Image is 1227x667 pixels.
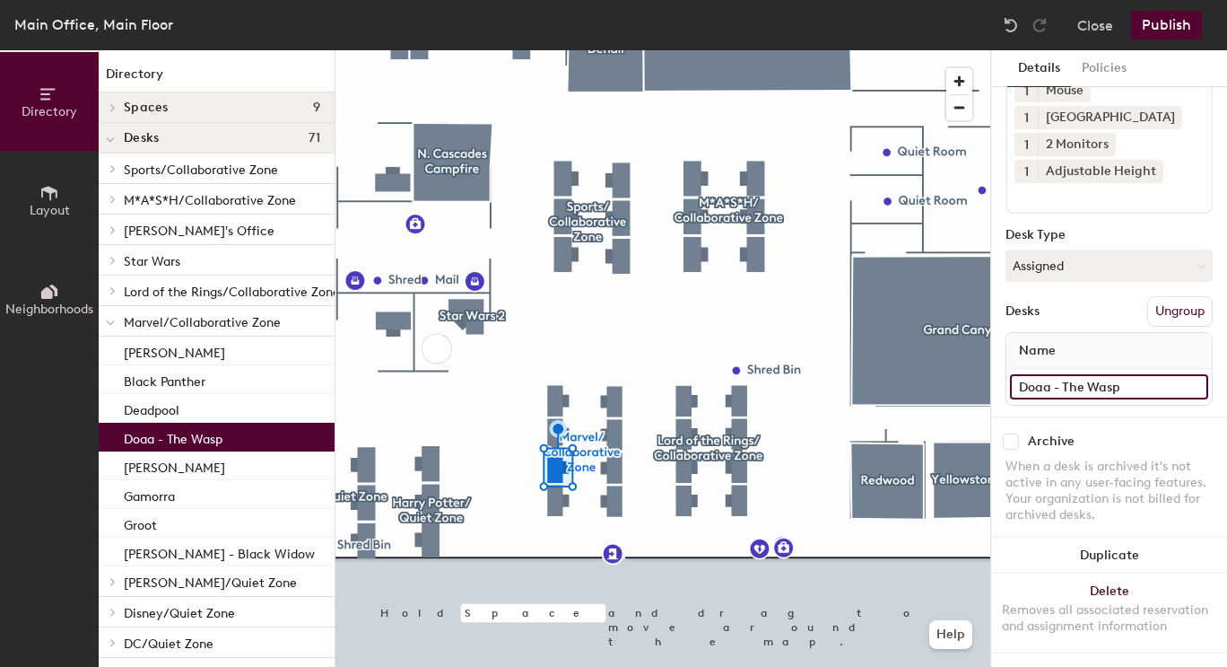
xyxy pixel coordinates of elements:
div: Removes all associated reservation and assignment information [1002,602,1216,635]
span: Disney/Quiet Zone [124,606,235,621]
button: 1 [1014,79,1038,102]
div: [GEOGRAPHIC_DATA] [1038,106,1182,129]
span: Directory [22,104,77,119]
button: Duplicate [991,538,1227,574]
button: 1 [1014,133,1038,156]
p: Black Panther [124,369,205,390]
span: Layout [30,203,70,218]
input: Unnamed desk [1010,374,1208,399]
span: 1 [1024,109,1029,127]
button: Publish [1131,11,1202,39]
span: Sports/Collaborative Zone [124,162,278,178]
span: 71 [309,131,320,145]
span: Neighborhoods [5,302,93,317]
span: M*A*S*H/Collaborative Zone [124,193,296,208]
div: 2 Monitors [1038,133,1116,156]
div: Main Office, Main Floor [14,13,173,36]
span: [PERSON_NAME]'s Office [124,224,274,239]
div: Desks [1005,304,1040,319]
span: [PERSON_NAME]/Quiet Zone [124,575,297,591]
div: When a desk is archived it's not active in any user-facing features. Your organization is not bil... [1005,459,1213,523]
p: [PERSON_NAME] [124,455,225,476]
span: 1 [1024,136,1029,154]
span: Desks [124,131,159,145]
span: Spaces [124,101,169,115]
span: Lord of the Rings/Collaborative Zone [124,285,340,300]
span: 1 [1024,162,1029,181]
button: Assigned [1005,250,1213,282]
div: Archive [1028,434,1075,449]
button: 1 [1014,106,1038,129]
button: Close [1077,11,1113,39]
h1: Directory [99,65,335,92]
div: Mouse [1038,79,1091,102]
p: Deadpool [124,398,179,418]
div: Adjustable Height [1038,160,1163,183]
button: Policies [1071,50,1137,87]
span: Star Wars [124,254,180,269]
button: 1 [1014,160,1038,183]
button: Help [929,620,972,649]
span: 9 [313,101,320,115]
span: Name [1010,335,1065,367]
p: [PERSON_NAME] [124,340,225,361]
button: Ungroup [1147,296,1213,327]
span: Marvel/Collaborative Zone [124,315,281,330]
img: Undo [1002,16,1020,34]
img: Redo [1031,16,1049,34]
p: Doaa - The Wasp [124,426,222,447]
span: DC/Quiet Zone [124,636,213,652]
button: DeleteRemoves all associated reservation and assignment information [991,574,1227,653]
span: 1 [1024,82,1029,101]
button: Details [1007,50,1071,87]
p: Gamorra [124,484,175,505]
p: [PERSON_NAME] - Black Widow [124,541,315,562]
p: Groot [124,513,157,533]
div: Desk Type [1005,228,1213,242]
